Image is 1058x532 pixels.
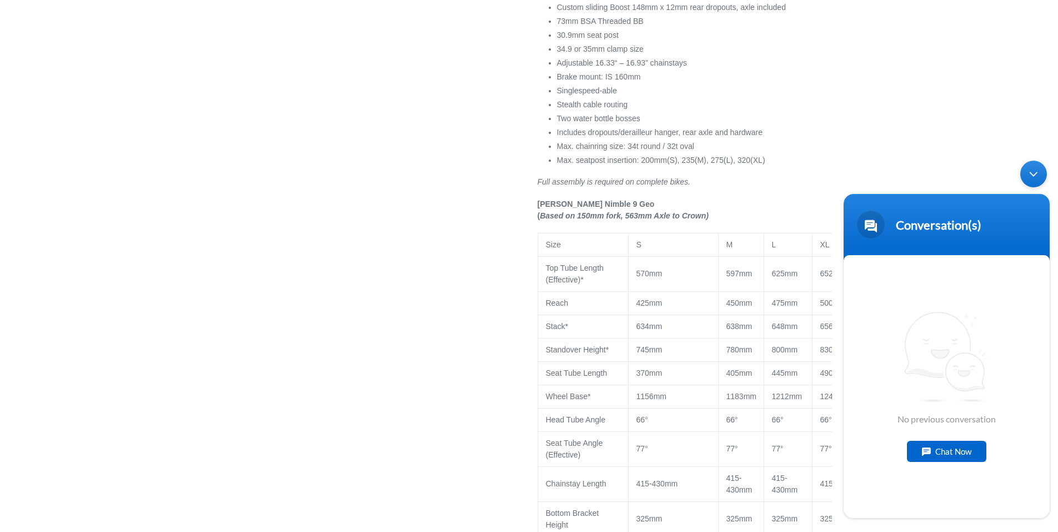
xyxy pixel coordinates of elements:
[726,345,753,354] span: 780mm
[636,444,648,453] span: 77°
[726,415,738,424] span: 66°
[546,299,568,307] span: Reach
[820,345,846,354] span: 830mm
[636,479,678,488] span: 415-430mm
[557,86,617,95] span: Singlespeed-able
[546,369,608,377] span: Seat Tube Length
[820,299,846,307] span: 500mm
[820,479,862,488] span: 415-430mm
[636,269,663,278] span: 570mm
[546,479,606,488] span: Chainstay Length
[546,263,604,284] span: Top Tube Length (Effective)*
[820,269,846,278] span: 652mm
[546,392,591,401] span: Wheel Base*
[726,322,753,331] span: 638mm
[812,233,884,256] td: XL
[772,415,784,424] span: 66°
[546,415,605,424] span: Head Tube Angle
[557,31,619,39] span: 30.9mm seat post
[726,514,753,523] span: 325mm
[557,71,832,83] li: Brake mount: IS 160mm
[726,392,756,401] span: 1183mm
[772,474,798,494] span: 415-430mm
[726,269,753,278] span: 597mm
[546,439,603,459] span: Seat Tube Angle (Effective)
[764,233,812,256] td: L
[557,3,786,12] span: Custom sliding Boost 148mm x 12mm rear dropouts, axle included
[557,100,628,109] span: Stealth cable routing
[772,345,798,354] span: 800mm
[546,322,568,331] span: Stack*
[772,269,798,278] span: 625mm
[557,44,644,53] span: 34.9 or 35mm clamp size
[636,415,648,424] span: 66°
[820,392,850,401] span: 1241mm
[557,142,694,151] span: Max. chainring size: 34t round / 32t oval
[820,369,846,377] span: 490mm
[636,322,663,331] span: 634mm
[557,58,687,67] span: Adjustable 16.33“ – 16.93” chainstays
[538,200,655,220] b: [PERSON_NAME] Nimble 9 Geo (
[772,299,798,307] span: 475mm
[636,392,666,401] span: 1156mm
[772,322,798,331] span: 648mm
[546,345,609,354] span: Standover Height*
[718,233,764,256] td: M
[557,113,832,125] li: Two water bottle bosses
[636,514,663,523] span: 325mm
[772,444,784,453] span: 77°
[726,299,753,307] span: 450mm
[820,444,832,453] span: 77°
[636,299,663,307] span: 425mm
[726,444,738,453] span: 77°
[628,233,718,256] td: S
[636,345,663,354] span: 745mm
[726,474,753,494] span: 415-430mm
[538,233,628,256] td: Size
[838,155,1055,524] iframe: SalesIQ Chatwindow
[820,415,832,424] span: 66°
[772,392,802,401] span: 1212mm
[540,211,709,220] i: Based on 150mm fork, 563mm Axle to Crown)
[820,514,846,523] span: 325mm
[820,322,846,331] span: 656mm
[726,369,753,377] span: 405mm
[557,17,644,26] span: 73mm BSA Threaded BB
[538,177,690,186] em: Full assembly is required on complete bikes.
[636,369,663,377] span: 370mm
[772,514,798,523] span: 325mm
[557,128,763,137] span: Includes dropouts/derailleur hanger, rear axle and hardware
[772,369,798,377] span: 445mm
[557,156,765,165] span: Max. seatpost insertion: 200mm(S), 235(M), 275(L), 320(XL)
